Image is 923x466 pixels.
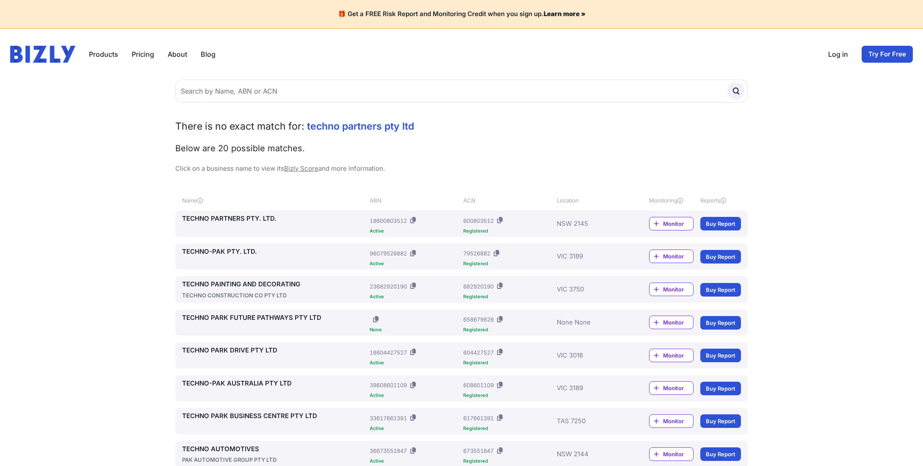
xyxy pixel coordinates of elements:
[828,49,848,59] a: Log in
[663,384,693,392] span: Monitor
[663,417,693,425] span: Monitor
[182,313,366,323] a: TECHNO PARK FUTURE PATHWAYS PTY LTD
[663,351,693,360] span: Monitor
[463,229,553,233] div: Registered
[182,346,366,355] a: TECHNO PARK DRIVE PTY LTD
[649,381,694,395] a: Monitor
[175,164,748,174] p: Click on a business name to view its and more information.
[700,382,741,395] a: Buy Report
[463,282,494,291] div: 682920190
[463,196,553,205] div: ACN
[370,348,407,357] div: 18604427527
[370,282,407,291] div: 23682920190
[557,280,624,300] div: VIC 3750
[89,49,118,59] button: Products
[463,216,494,225] div: 600803512
[182,214,366,224] a: TECHNO PARTNERS PTY. LTD.
[463,348,494,357] div: 604427527
[182,379,366,388] a: TECHNO-PAK AUSTRALIA PTY LTD
[175,143,305,153] span: Below are 20 possible matches.
[557,196,624,205] div: Location
[663,285,693,294] span: Monitor
[463,327,553,332] div: Registered
[175,120,304,132] span: There is no exact match for:
[649,349,694,362] a: Monitor
[700,414,741,428] a: Buy Report
[168,49,187,59] a: About
[557,346,624,365] div: VIC 3016
[182,291,366,300] div: TECHNO CONSTRUCTION CO PTY LTD
[182,247,366,257] a: TECHNO-PAK PTY. LTD.
[132,49,154,59] a: Pricing
[370,393,460,398] div: Active
[182,280,366,289] a: TECHNO PAINTING AND DECORATING
[463,294,553,299] div: Registered
[463,315,494,324] div: 658679826
[370,294,460,299] div: Active
[649,196,694,205] div: Monitoring
[201,49,216,59] a: Blog
[557,214,624,233] div: NSW 2145
[557,247,624,266] div: VIC 3189
[700,250,741,264] a: Buy Report
[307,120,414,132] span: techno partners pty ltd
[370,196,460,205] div: ABN
[862,46,913,63] a: Try For Free
[370,361,460,365] div: Active
[700,196,741,205] div: Reports
[182,455,366,464] div: PAK AUTOMOTIVE GROUP PTY LTD
[10,10,913,18] h4: 🎁 Get a FREE Risk Report and Monitoring Credit when you sign up.
[557,411,624,431] div: TAS 7250
[700,349,741,362] a: Buy Report
[700,316,741,330] a: Buy Report
[663,219,693,228] span: Monitor
[370,447,407,455] div: 36673551847
[649,283,694,296] a: Monitor
[463,393,553,398] div: Registered
[175,80,748,103] input: Search by Name, ABN or ACN
[284,164,318,172] a: Bizly Score
[463,459,553,463] div: Registered
[463,414,494,422] div: 617661391
[544,10,586,18] a: Learn more »
[700,447,741,461] a: Buy Report
[649,316,694,329] a: Monitor
[663,450,693,458] span: Monitor
[649,414,694,428] a: Monitor
[663,318,693,327] span: Monitor
[370,249,407,258] div: 96079526882
[463,261,553,266] div: Registered
[370,381,407,389] div: 39608601109
[370,216,407,225] div: 18600803512
[182,444,366,454] a: TECHNO AUTOMOTIVES
[463,447,494,455] div: 673551847
[463,249,490,258] div: 79526882
[649,447,694,461] a: Monitor
[463,426,553,431] div: Registered
[370,414,407,422] div: 33617661391
[557,444,624,464] div: NSW 2144
[463,361,553,365] div: Registered
[649,217,694,230] a: Monitor
[182,196,366,205] div: Name
[463,381,494,389] div: 608601109
[370,327,460,332] div: None
[557,379,624,398] div: VIC 3189
[370,459,460,463] div: Active
[700,217,741,230] a: Buy Report
[182,411,366,421] a: TECHNO PARK BUSINESS CENTRE PTY LTD
[370,229,460,233] div: Active
[370,426,460,431] div: Active
[557,313,624,333] div: None None
[700,283,741,297] a: Buy Report
[663,252,693,261] span: Monitor
[649,250,694,263] a: Monitor
[370,261,460,266] div: Active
